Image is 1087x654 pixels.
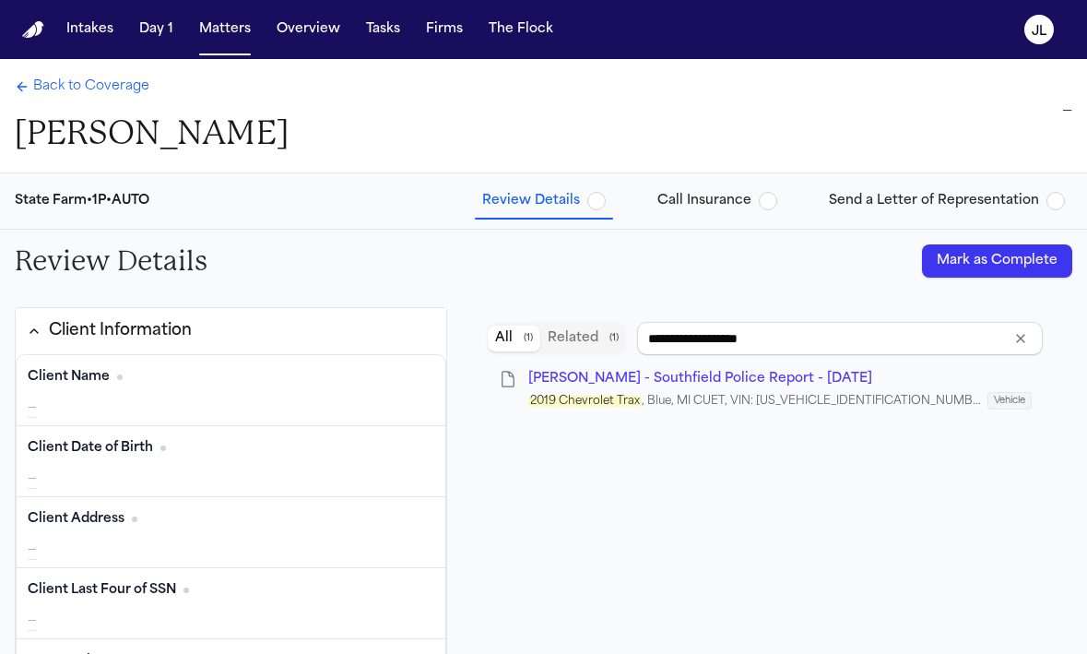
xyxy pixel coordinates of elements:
[475,184,613,218] button: Review Details
[49,319,192,343] div: Client Information
[524,332,533,345] span: ( 1 )
[17,426,445,496] div: Client Date of Birth (required)
[132,13,181,46] button: Day 1
[17,568,445,638] div: Client Last Four of SSN (required)
[59,13,121,46] button: Intakes
[650,184,785,218] button: Call Insurance
[488,315,1043,417] div: Document browser
[28,439,153,458] span: Client Date of Birth
[1008,326,1034,351] button: Clear input
[488,326,540,351] button: All documents
[28,510,124,529] span: Client Address
[482,192,580,210] span: Review Details
[28,581,176,600] span: Client Last Four of SSN
[28,543,37,557] span: —
[22,21,44,39] img: Finch Logo
[15,77,149,96] a: Back to Coverage
[528,396,642,407] mark: 2019 Chevrolet Trax
[657,192,751,210] span: Call Insurance
[117,375,123,380] span: No citation
[987,392,1032,410] span: Vehicle
[22,21,44,39] a: Home
[28,472,37,486] span: —
[528,372,872,386] span: C. Bond - Southfield Police Report - 10.28.24
[16,308,446,354] button: Client Information
[28,401,37,415] span: —
[269,13,348,46] button: Overview
[609,332,619,345] span: ( 1 )
[33,77,149,96] span: Back to Coverage
[132,517,137,522] span: No citation
[481,13,561,46] button: The Flock
[192,13,258,46] button: Matters
[540,326,626,351] button: Related documents
[419,13,470,46] button: Firms
[15,244,207,278] h2: Review Details
[15,192,149,210] div: State Farm • 1P • AUTO
[359,13,408,46] button: Tasks
[160,446,166,451] span: No citation
[28,368,110,386] span: Client Name
[821,184,1072,218] button: Send a Letter of Representation
[183,588,189,593] span: No citation
[829,192,1039,210] span: Send a Letter of Representation
[28,614,37,628] span: —
[637,322,1043,355] input: Search references
[15,113,289,154] h1: [PERSON_NAME]
[17,497,445,567] div: Client Address (required)
[528,370,872,388] button: Open C. Bond - Southfield Police Report - 10.28.24
[17,355,445,425] div: Client Name (required)
[364,100,1072,122] div: —
[922,244,1072,278] button: Mark as Complete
